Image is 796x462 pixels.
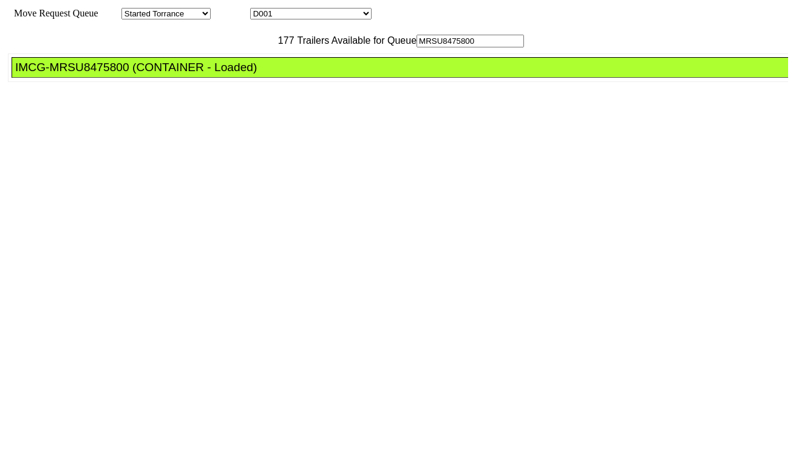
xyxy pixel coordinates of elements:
span: 177 [272,35,294,46]
span: Area [100,8,119,18]
span: Location [213,8,248,18]
span: Move Request Queue [8,8,98,18]
span: Trailers Available for Queue [294,35,417,46]
input: Filter Available Trailers [417,35,524,47]
div: IMCG-MRSU8475800 (CONTAINER - Loaded) [15,61,795,74]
